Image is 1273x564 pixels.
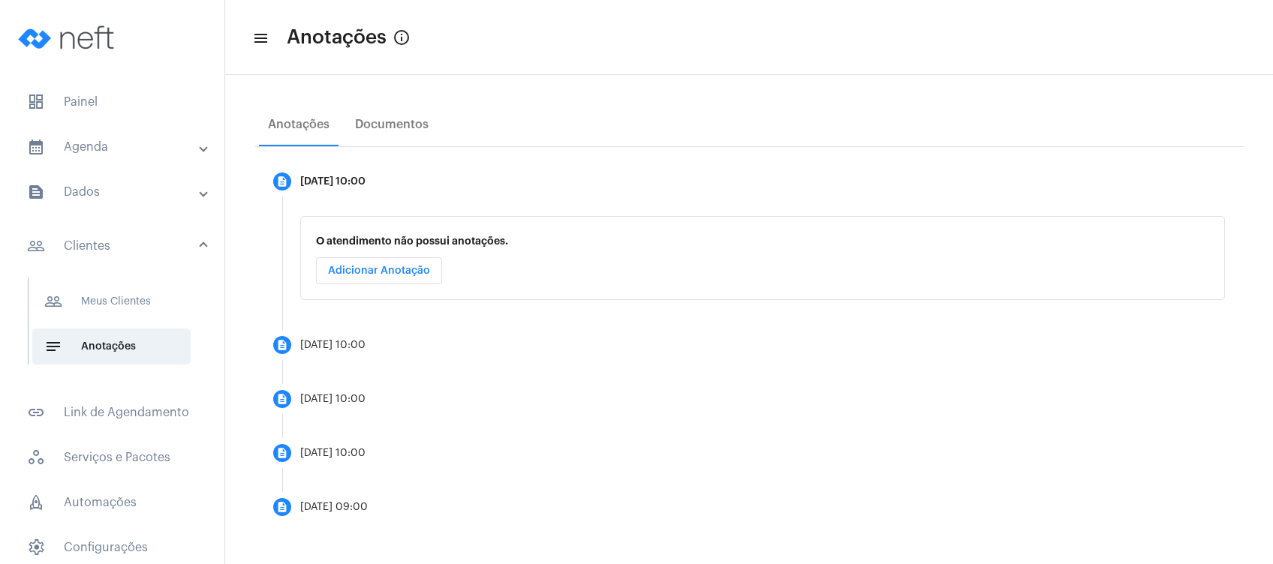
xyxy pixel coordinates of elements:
div: sidenav iconClientes [9,270,224,385]
mat-icon: description [276,339,288,351]
div: [DATE] 10:00 [300,448,366,459]
mat-icon: sidenav icon [27,183,45,201]
mat-icon: info_outlined [393,28,411,46]
mat-icon: sidenav icon [27,237,45,255]
span: Link de Agendamento [15,394,209,430]
span: Automações [15,484,209,520]
mat-icon: sidenav icon [252,29,267,47]
span: sidenav icon [27,93,45,111]
mat-expansion-panel-header: sidenav iconAgenda [9,129,224,165]
p: O atendimento não possui anotações. [316,235,1209,247]
mat-icon: description [276,393,288,405]
mat-icon: description [276,447,288,459]
mat-icon: description [276,175,288,187]
mat-icon: sidenav icon [44,292,62,310]
div: [DATE] 10:00 [300,394,366,405]
mat-panel-title: Agenda [27,138,200,156]
mat-icon: sidenav icon [27,403,45,421]
div: Anotações [268,118,330,131]
mat-panel-title: Clientes [27,237,200,255]
mat-expansion-panel-header: sidenav iconClientes [9,222,224,270]
span: sidenav icon [27,538,45,556]
mat-panel-title: Dados [27,183,200,201]
div: [DATE] 09:00 [300,502,368,513]
span: Meus Clientes [32,283,191,319]
div: Documentos [355,118,429,131]
mat-icon: description [276,501,288,513]
img: logo-neft-novo-2.png [12,7,125,67]
span: sidenav icon [27,493,45,511]
span: Anotações [32,328,191,364]
span: Painel [15,84,209,120]
mat-expansion-panel-header: sidenav iconDados [9,174,224,210]
span: sidenav icon [27,448,45,466]
mat-icon: sidenav icon [44,337,62,355]
div: [DATE] 10:00 [300,340,366,351]
span: Adicionar Anotação [328,265,430,276]
div: [DATE] 10:00 [300,176,366,187]
span: Serviços e Pacotes [15,439,209,475]
mat-icon: sidenav icon [27,138,45,156]
span: Anotações [287,25,387,49]
button: Adicionar Anotação [316,257,442,284]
